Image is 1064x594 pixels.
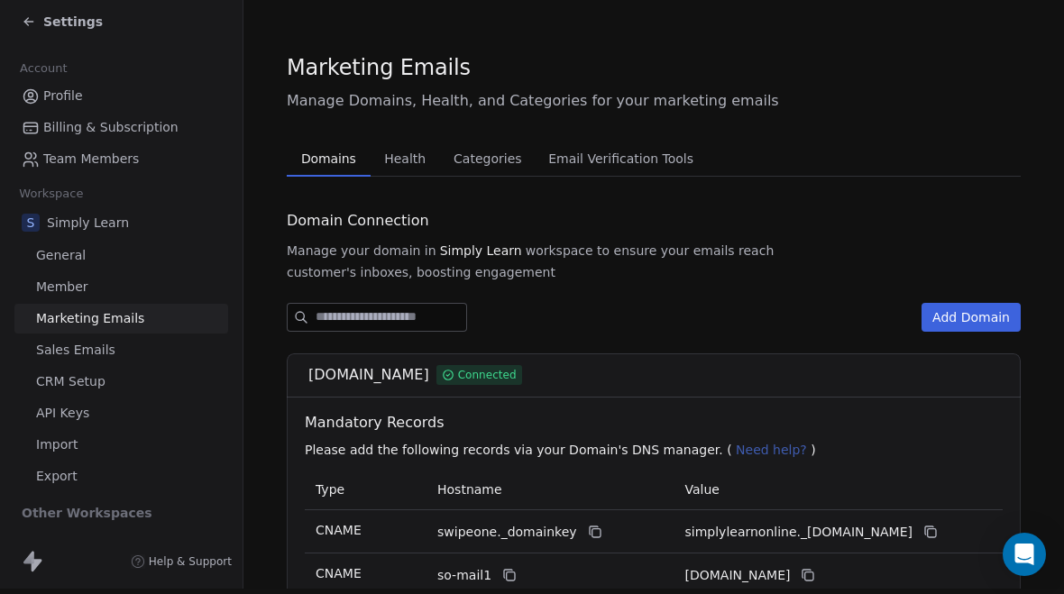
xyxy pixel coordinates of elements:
[1003,533,1046,576] div: Open Intercom Messenger
[43,13,103,31] span: Settings
[14,304,228,334] a: Marketing Emails
[305,441,1010,459] p: Please add the following records via your Domain's DNS manager. ( )
[287,242,436,260] span: Manage your domain in
[446,146,528,171] span: Categories
[736,443,807,457] span: Need help?
[22,13,103,31] a: Settings
[131,554,232,569] a: Help & Support
[43,150,139,169] span: Team Members
[316,566,362,580] span: CNAME
[377,146,433,171] span: Health
[36,467,78,486] span: Export
[305,412,1010,434] span: Mandatory Records
[22,214,40,232] span: S
[316,480,416,499] p: Type
[685,566,791,585] span: simplylearnonline1.swipeone.email
[14,113,228,142] a: Billing & Subscription
[14,81,228,111] a: Profile
[14,272,228,302] a: Member
[47,214,129,232] span: Simply Learn
[14,367,228,397] a: CRM Setup
[43,87,83,105] span: Profile
[922,303,1021,332] button: Add Domain
[308,364,429,386] span: [DOMAIN_NAME]
[36,372,105,391] span: CRM Setup
[437,482,502,497] span: Hostname
[36,435,78,454] span: Import
[12,55,75,82] span: Account
[14,241,228,270] a: General
[287,54,471,81] span: Marketing Emails
[14,498,160,527] span: Other Workspaces
[440,242,522,260] span: Simply Learn
[36,404,89,423] span: API Keys
[458,367,517,383] span: Connected
[14,335,228,365] a: Sales Emails
[294,146,363,171] span: Domains
[43,118,179,137] span: Billing & Subscription
[685,523,913,542] span: simplylearnonline._domainkey.swipeone.email
[437,523,577,542] span: swipeone._domainkey
[36,278,88,297] span: Member
[14,430,228,460] a: Import
[14,398,228,428] a: API Keys
[287,90,1021,112] span: Manage Domains, Health, and Categories for your marketing emails
[36,341,115,360] span: Sales Emails
[12,180,91,207] span: Workspace
[287,263,555,281] span: customer's inboxes, boosting engagement
[287,210,429,232] span: Domain Connection
[14,144,228,174] a: Team Members
[36,309,144,328] span: Marketing Emails
[316,523,362,537] span: CNAME
[685,482,720,497] span: Value
[149,554,232,569] span: Help & Support
[36,246,86,265] span: General
[541,146,701,171] span: Email Verification Tools
[526,242,775,260] span: workspace to ensure your emails reach
[437,566,491,585] span: so-mail1
[14,461,228,491] a: Export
